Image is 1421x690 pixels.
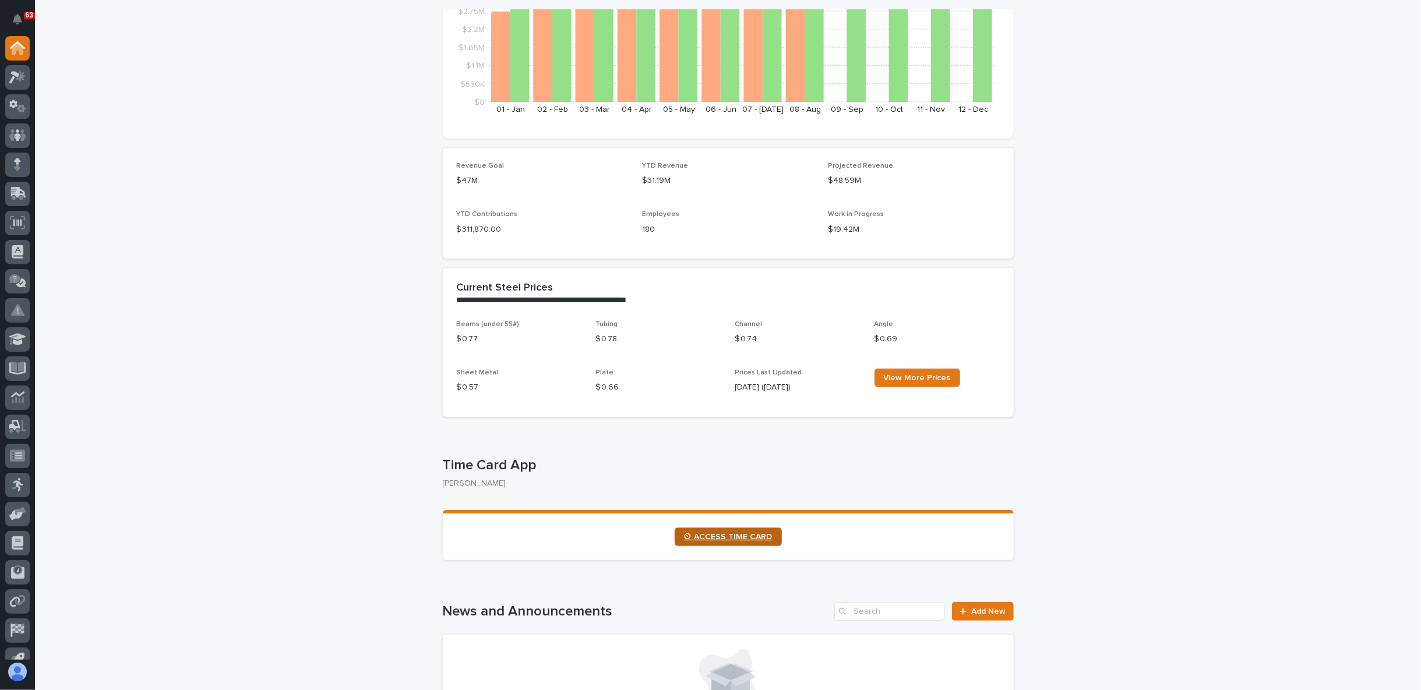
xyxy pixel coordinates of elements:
span: Plate [596,369,614,376]
input: Search [834,602,945,621]
div: Notifications63 [15,14,30,33]
span: Beams (under 55#) [457,321,520,328]
p: 63 [26,11,33,19]
p: $ 311,870.00 [457,224,629,236]
text: 01 - Jan [496,105,524,114]
span: Sheet Metal [457,369,499,376]
text: 06 - Jun [705,105,736,114]
tspan: $2.75M [458,8,485,16]
p: $48.59M [828,175,1000,187]
span: Channel [735,321,763,328]
p: $47M [457,175,629,187]
p: $ 0.78 [596,333,721,345]
p: $ 0.69 [875,333,1000,345]
text: 02 - Feb [537,105,568,114]
tspan: $0 [474,98,485,107]
text: 04 - Apr [622,105,652,114]
p: $ 0.57 [457,381,582,394]
button: users-avatar [5,660,30,684]
p: 180 [642,224,814,236]
span: Projected Revenue [828,162,893,169]
text: 07 - [DATE] [742,105,784,114]
tspan: $2.2M [462,26,485,34]
span: View More Prices [884,374,951,382]
h1: News and Announcements [443,603,830,620]
a: ⏲ ACCESS TIME CARD [675,528,782,546]
p: $31.19M [642,175,814,187]
span: Revenue Goal [457,162,505,169]
a: View More Prices [875,369,960,387]
span: ⏲ ACCESS TIME CARD [684,533,773,541]
p: $19.42M [828,224,1000,236]
p: $ 0.77 [457,333,582,345]
span: Angle [875,321,894,328]
text: 09 - Sep [831,105,863,114]
span: YTD Revenue [642,162,688,169]
button: Notifications [5,7,30,31]
text: 11 - Nov [917,105,945,114]
h2: Current Steel Prices [457,282,553,295]
p: [PERSON_NAME] [443,479,1004,489]
tspan: $550K [460,80,485,89]
p: Time Card App [443,457,1009,474]
p: $ 0.74 [735,333,861,345]
span: Tubing [596,321,618,328]
a: Add New [952,602,1013,621]
text: 05 - May [662,105,694,114]
p: [DATE] ([DATE]) [735,381,861,394]
tspan: $1.65M [459,44,485,52]
span: YTD Contributions [457,211,518,218]
text: 03 - Mar [579,105,610,114]
span: Employees [642,211,679,218]
tspan: $1.1M [466,62,485,70]
p: $ 0.66 [596,381,721,394]
text: 12 - Dec [958,105,988,114]
span: Add New [972,607,1006,615]
text: 10 - Oct [875,105,903,114]
text: 08 - Aug [789,105,820,114]
span: Work in Progress [828,211,884,218]
span: Prices Last Updated [735,369,802,376]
